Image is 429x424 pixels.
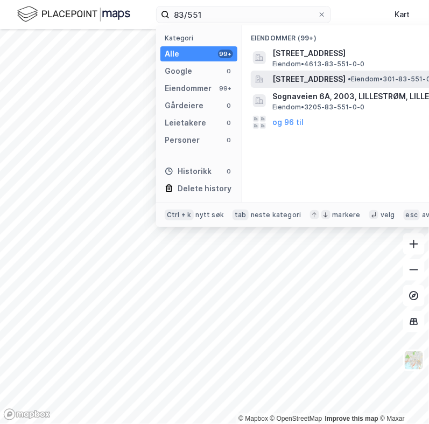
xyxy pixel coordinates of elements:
[170,6,318,23] input: Søk på adresse, matrikkel, gårdeiere, leietakere eller personer
[165,47,179,60] div: Alle
[325,415,378,422] a: Improve this map
[165,82,212,95] div: Eiendommer
[17,5,130,24] img: logo.f888ab2527a4732fd821a326f86c7f29.svg
[178,182,231,195] div: Delete history
[348,75,351,83] span: •
[272,60,365,68] span: Eiendom • 4613-83-551-0-0
[224,136,233,144] div: 0
[238,415,268,422] a: Mapbox
[333,211,361,219] div: markere
[404,210,420,220] div: esc
[218,50,233,58] div: 99+
[381,211,395,219] div: velg
[251,211,301,219] div: neste kategori
[196,211,224,219] div: nytt søk
[272,116,304,129] button: og 96 til
[272,73,346,86] span: [STREET_ADDRESS]
[165,34,237,42] div: Kategori
[165,134,200,147] div: Personer
[3,408,51,421] a: Mapbox homepage
[375,372,429,424] iframe: Chat Widget
[224,119,233,127] div: 0
[395,8,410,21] div: Kart
[165,65,192,78] div: Google
[224,101,233,110] div: 0
[165,116,206,129] div: Leietakere
[224,167,233,176] div: 0
[272,103,365,112] span: Eiendom • 3205-83-551-0-0
[375,372,429,424] div: Kontrollprogram for chat
[270,415,322,422] a: OpenStreetMap
[165,165,212,178] div: Historikk
[233,210,249,220] div: tab
[218,84,233,93] div: 99+
[165,210,194,220] div: Ctrl + k
[224,67,233,75] div: 0
[165,99,203,112] div: Gårdeiere
[404,350,424,371] img: Z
